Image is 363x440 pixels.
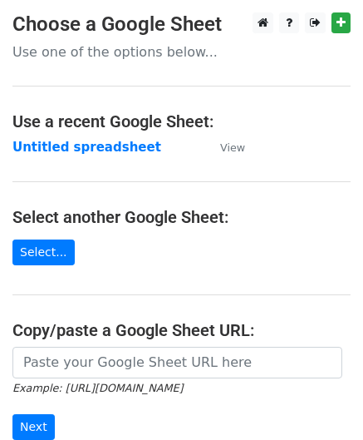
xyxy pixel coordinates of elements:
h4: Copy/paste a Google Sheet URL: [12,320,351,340]
iframe: Chat Widget [280,360,363,440]
a: Select... [12,240,75,265]
h4: Select another Google Sheet: [12,207,351,227]
small: View [220,141,245,154]
a: Untitled spreadsheet [12,140,161,155]
h4: Use a recent Google Sheet: [12,111,351,131]
p: Use one of the options below... [12,43,351,61]
input: Next [12,414,55,440]
a: View [204,140,245,155]
h3: Choose a Google Sheet [12,12,351,37]
input: Paste your Google Sheet URL here [12,347,342,378]
small: Example: [URL][DOMAIN_NAME] [12,382,183,394]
